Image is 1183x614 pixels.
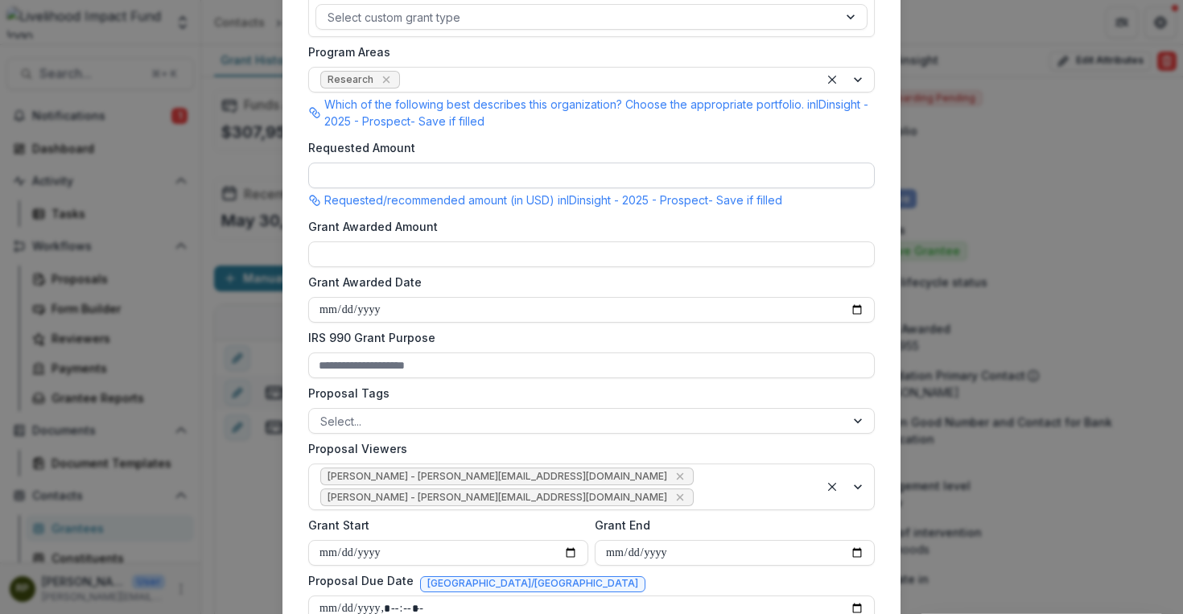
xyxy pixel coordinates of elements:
label: Grant Start [308,517,579,534]
label: Grant Awarded Amount [308,218,865,235]
label: Program Areas [308,43,865,60]
div: Remove Research [378,72,394,88]
label: Grant End [595,517,865,534]
div: Remove Jennifer Holt - jennifer@lifund.org [672,468,688,484]
label: Grant Awarded Date [308,274,865,291]
p: Requested/recommended amount (in USD) in IDinsight - 2025 - Prospect - Save if filled [324,192,782,208]
span: [PERSON_NAME] - [PERSON_NAME][EMAIL_ADDRESS][DOMAIN_NAME] [328,492,667,503]
label: Proposal Due Date [308,572,414,589]
span: Research [328,74,373,85]
label: IRS 990 Grant Purpose [308,329,865,346]
div: Remove Rachel Proefke - rachel@lifund.org [672,489,688,505]
p: Which of the following best describes this organization? Choose the appropriate portfolio. in IDi... [324,96,875,130]
div: Clear selected options [822,477,842,497]
span: [GEOGRAPHIC_DATA]/[GEOGRAPHIC_DATA] [427,578,638,589]
label: Requested Amount [308,139,865,156]
label: Proposal Viewers [308,440,865,457]
div: Clear selected options [822,70,842,89]
span: [PERSON_NAME] - [PERSON_NAME][EMAIL_ADDRESS][DOMAIN_NAME] [328,471,667,482]
label: Proposal Tags [308,385,865,402]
